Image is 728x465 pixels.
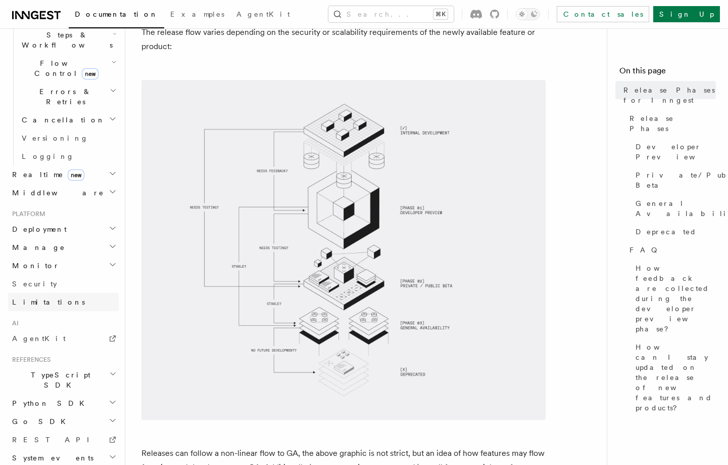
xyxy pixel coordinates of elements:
[619,81,716,109] a: Release Phases for Inngest
[18,54,119,82] button: Flow Controlnew
[68,170,84,181] span: new
[236,10,290,18] span: AgentKit
[629,113,716,134] span: Release Phases
[18,26,119,54] button: Steps & Workflows
[8,370,109,390] span: TypeScript SDK
[12,298,85,306] span: Limitations
[328,6,454,22] button: Search...⌘K
[8,242,65,252] span: Manage
[8,224,67,234] span: Deployment
[632,194,716,223] a: General Availability
[636,227,697,237] span: Deprecated
[8,412,119,431] button: Go SDK
[8,293,119,311] a: Limitations
[629,245,662,255] span: FAQ
[18,30,113,50] span: Steps & Workflows
[8,170,84,180] span: Realtime
[516,8,540,20] button: Toggle dark mode
[433,9,448,19] kbd: ⌘K
[8,431,119,449] a: REST API
[8,275,119,293] a: Security
[632,259,716,338] a: How feedback are collected during the developer preview phase?
[632,166,716,194] a: Private/Public Beta
[636,342,716,413] span: How can I stay updated on the release of new features and products?
[82,68,99,79] span: new
[8,8,119,165] div: Inngest Functions
[8,366,119,394] button: TypeScript SDK
[632,338,716,417] a: How can I stay updated on the release of new features and products?
[636,142,720,162] span: Developer Preview
[8,261,60,271] span: Monitor
[18,111,119,129] button: Cancellation
[653,6,720,22] a: Sign Up
[12,436,98,444] span: REST API
[8,210,45,218] span: Platform
[18,87,110,107] span: Errors & Retries
[18,58,111,78] span: Flow Control
[8,165,119,184] button: Realtimenew
[18,147,119,165] a: Logging
[8,238,119,257] button: Manage
[12,334,66,343] span: AgentKit
[619,65,716,81] h4: On this page
[8,188,104,198] span: Middleware
[164,3,230,27] a: Examples
[141,25,546,54] p: The release flow varies depending on the security or scalability requirements of the newly availa...
[8,356,51,364] span: References
[8,319,19,327] span: AI
[18,115,105,125] span: Cancellation
[170,10,224,18] span: Examples
[625,109,716,138] a: Release Phases
[22,134,88,142] span: Versioning
[625,241,716,259] a: FAQ
[18,129,119,147] a: Versioning
[8,220,119,238] button: Deployment
[141,80,546,420] img: Inngest Release Phases
[632,138,716,166] a: Developer Preview
[12,280,57,288] span: Security
[623,85,716,105] span: Release Phases for Inngest
[230,3,296,27] a: AgentKit
[8,184,119,202] button: Middleware
[8,398,90,408] span: Python SDK
[8,257,119,275] button: Monitor
[75,10,158,18] span: Documentation
[18,82,119,111] button: Errors & Retries
[8,453,93,463] span: System events
[22,152,74,160] span: Logging
[8,416,72,427] span: Go SDK
[632,223,716,241] a: Deprecated
[8,329,119,348] a: AgentKit
[636,263,716,334] span: How feedback are collected during the developer preview phase?
[8,394,119,412] button: Python SDK
[69,3,164,28] a: Documentation
[557,6,649,22] a: Contact sales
